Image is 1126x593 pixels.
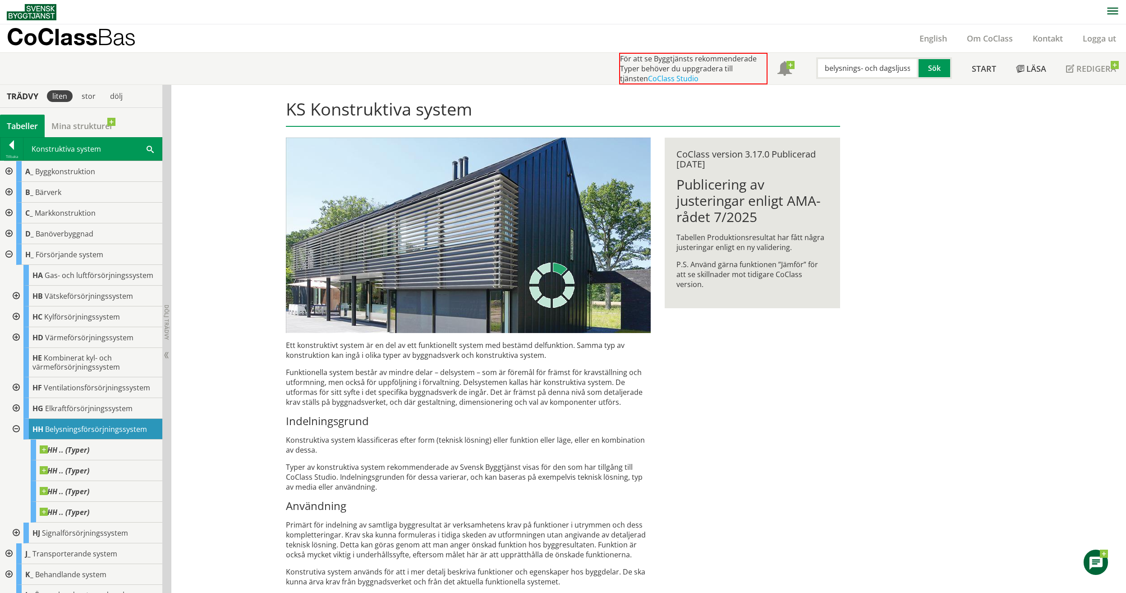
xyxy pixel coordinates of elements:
span: Bärverk [35,187,61,197]
a: CoClassBas [7,24,155,52]
div: liten [47,90,73,102]
span: HH .. (Typer) [40,487,89,496]
span: Byggkonstruktion [35,167,95,176]
h1: Publicering av justeringar enligt AMA-rådet 7/2025 [676,176,828,225]
span: J_ [25,549,31,559]
h3: Användning [286,499,651,513]
span: Kombinerat kyl- och värmeförsörjningssystem [32,353,120,372]
span: Läsa [1026,63,1046,74]
div: Trädvy [2,91,43,101]
p: Konstruktiva system klassificeras efter form (teknisk lösning) eller funktion eller läge, eller e... [286,435,651,455]
a: CoClass Studio [648,74,699,83]
p: Tabellen Produktionsresultat har fått några justeringar enligt en ny validering. [676,232,828,252]
h1: KS Konstruktiva system [286,99,840,127]
h3: Indelningsgrund [286,414,651,428]
img: Svensk Byggtjänst [7,4,56,20]
div: Tillbaka [0,153,23,160]
span: HH .. (Typer) [40,508,89,517]
div: Konstruktiva system [23,138,162,160]
span: Signalförsörjningssystem [42,528,128,538]
a: Logga ut [1073,33,1126,44]
div: Gå till informationssidan för CoClass Studio [7,398,162,419]
div: Gå till informationssidan för CoClass Studio [14,440,162,460]
p: CoClass [7,32,136,42]
div: Gå till informationssidan för CoClass Studio [7,523,162,543]
span: Notifikationer [777,62,792,77]
div: CoClass version 3.17.0 Publicerad [DATE] [676,149,828,169]
span: Banöverbyggnad [36,229,93,239]
span: Elkraftförsörjningssystem [45,403,133,413]
a: English [910,33,957,44]
div: Gå till informationssidan för CoClass Studio [14,460,162,481]
input: Sök [816,57,919,79]
span: HD [32,333,43,343]
div: Gå till informationssidan för CoClass Studio [7,377,162,398]
p: Primärt för indelning av samtliga byggresultat är verksamhetens krav på funktioner i ut­rym­men o... [286,520,651,560]
img: Laddar [529,263,574,308]
div: Gå till informationssidan för CoClass Studio [7,265,162,286]
span: C_ [25,208,33,218]
div: Gå till informationssidan för CoClass Studio [7,348,162,377]
div: Gå till informationssidan för CoClass Studio [14,481,162,502]
div: För att se Byggtjänsts rekommenderade Typer behöver du uppgradera till tjänsten [619,53,768,84]
span: Sök i tabellen [147,144,154,153]
p: Ett konstruktivt system är en del av ett funktionellt system med bestämd delfunktion. Samma typ a... [286,340,651,360]
span: Behandlande system [35,570,106,579]
span: HB [32,291,43,301]
span: Belysningsförsörjningssystem [45,424,147,434]
span: Dölj trädvy [163,305,170,340]
span: HH [32,424,43,434]
span: Ventilationsförsörjningssystem [44,383,150,393]
span: D_ [25,229,34,239]
a: Kontakt [1023,33,1073,44]
span: HC [32,312,42,322]
a: Start [962,53,1006,84]
span: A_ [25,167,33,176]
span: Vätskeförsörjningssystem [45,291,133,301]
div: dölj [105,90,128,102]
span: Redigera [1076,63,1116,74]
a: Mina strukturer [45,115,120,137]
span: Markkonstruktion [35,208,96,218]
span: Start [972,63,996,74]
span: Gas- och luftförsörjningssystem [45,270,153,280]
p: Funktionella system består av mindre delar – delsystem – som är föremål för främst för krav­ställ... [286,367,651,407]
p: P.S. Använd gärna funktionen ”Jämför” för att se skillnader mot tidigare CoClass version. [676,259,828,289]
div: Gå till informationssidan för CoClass Studio [7,306,162,327]
span: K_ [25,570,33,579]
a: Om CoClass [957,33,1023,44]
span: HA [32,270,43,280]
div: Gå till informationssidan för CoClass Studio [7,327,162,348]
span: HF [32,383,42,393]
div: Gå till informationssidan för CoClass Studio [7,419,162,523]
a: Redigera [1056,53,1126,84]
p: Typer av konstruktiva system rekommenderade av Svensk Byggtjänst visas för den som har tillgång t... [286,462,651,492]
span: Kylförsörjningssystem [44,312,120,322]
div: Gå till informationssidan för CoClass Studio [7,286,162,306]
span: HE [32,353,42,363]
button: Sök [919,57,952,79]
span: HG [32,403,43,413]
div: Gå till informationssidan för CoClass Studio [14,502,162,523]
img: structural-solar-shading.jpg [286,138,651,333]
span: HH .. (Typer) [40,466,89,475]
span: Försörjande system [36,250,103,259]
span: Värmeförsörjningssystem [45,333,133,343]
p: Konstrutiva system används för att i mer detalj beskriva funktioner och egenskaper hos byggdelar.... [286,567,651,587]
span: Bas [97,23,136,50]
span: Transporterande system [32,549,117,559]
a: Läsa [1006,53,1056,84]
div: stor [76,90,101,102]
span: B_ [25,187,33,197]
span: H_ [25,250,34,259]
span: HJ [32,528,40,538]
span: HH .. (Typer) [40,445,89,454]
